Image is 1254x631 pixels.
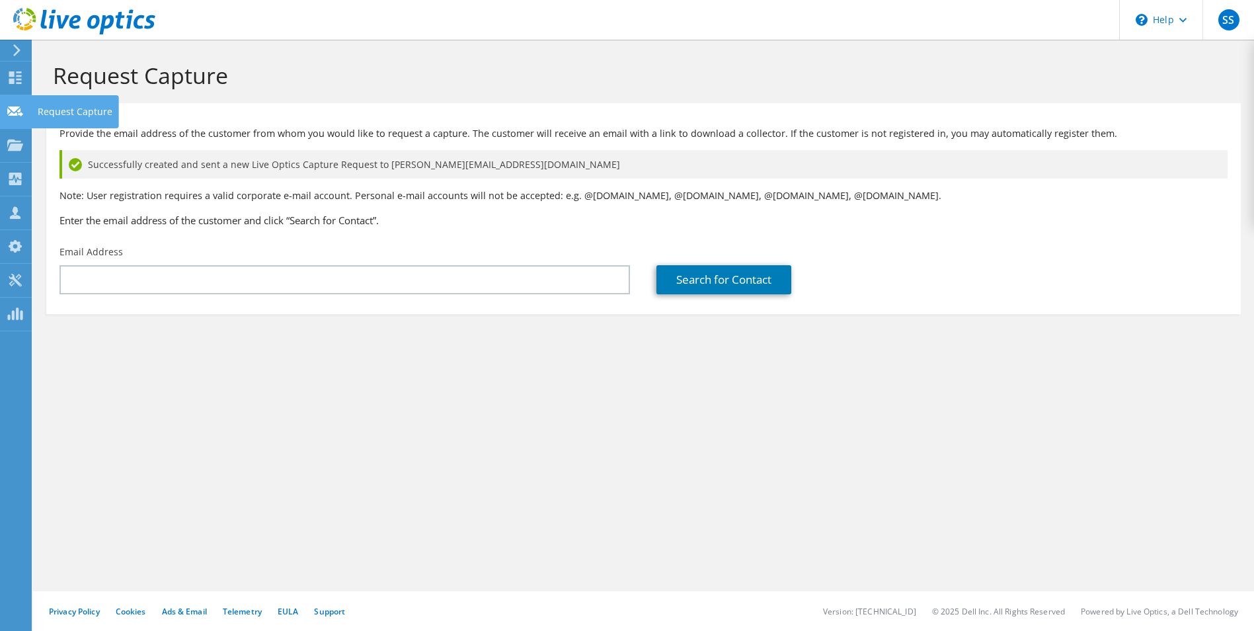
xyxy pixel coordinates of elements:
p: Note: User registration requires a valid corporate e-mail account. Personal e-mail accounts will ... [59,189,1228,203]
a: Privacy Policy [49,606,100,617]
span: Successfully created and sent a new Live Optics Capture Request to [PERSON_NAME][EMAIL_ADDRESS][D... [88,157,620,172]
a: Cookies [116,606,146,617]
a: Support [314,606,345,617]
a: EULA [278,606,298,617]
a: Ads & Email [162,606,207,617]
label: Email Address [59,245,123,259]
p: Provide the email address of the customer from whom you would like to request a capture. The cust... [59,126,1228,141]
div: Request Capture [31,95,119,128]
li: Version: [TECHNICAL_ID] [823,606,916,617]
h3: Enter the email address of the customer and click “Search for Contact”. [59,213,1228,228]
li: Powered by Live Optics, a Dell Technology [1081,606,1238,617]
h1: Request Capture [53,62,1228,89]
span: SS [1218,9,1239,30]
a: Telemetry [223,606,262,617]
li: © 2025 Dell Inc. All Rights Reserved [932,606,1065,617]
a: Search for Contact [656,265,791,294]
svg: \n [1136,14,1148,26]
